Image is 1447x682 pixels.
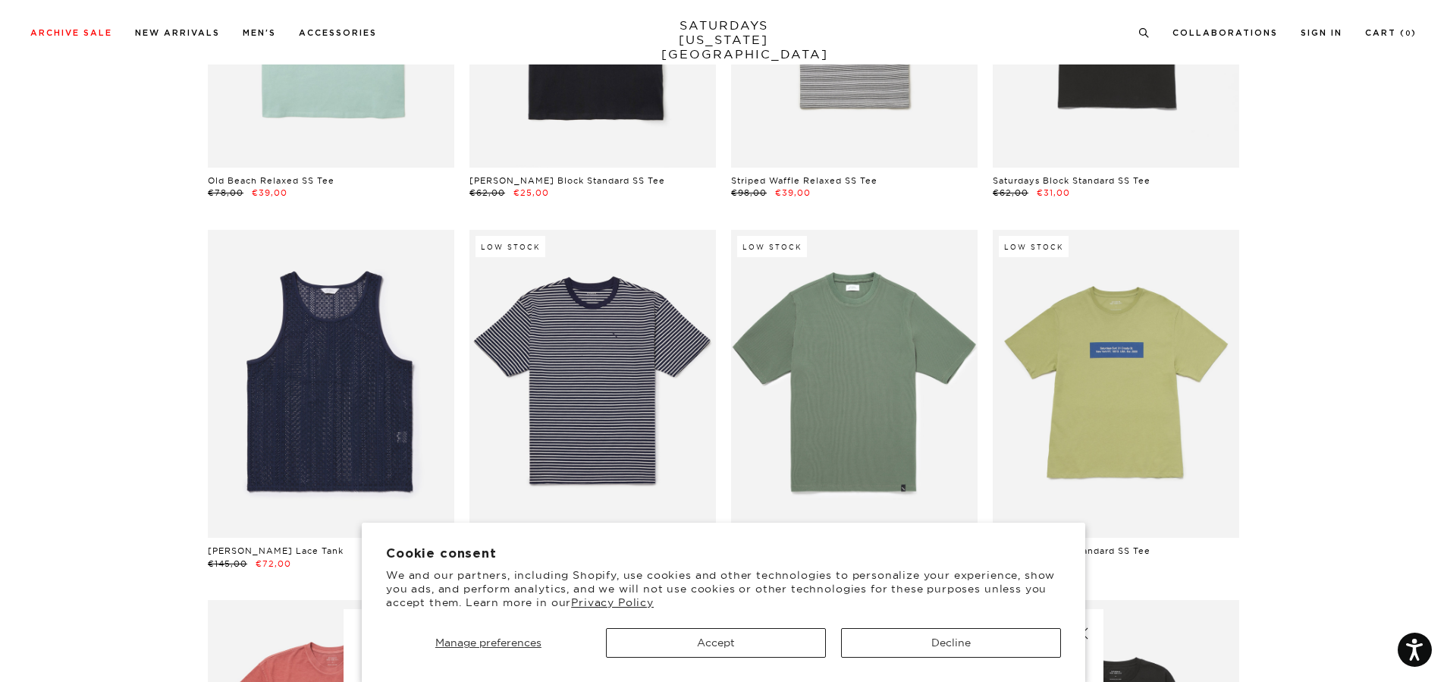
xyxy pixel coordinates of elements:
a: Archive Sale [30,29,112,37]
span: €25,00 [513,187,549,198]
div: Low Stock [999,236,1069,257]
button: Decline [841,628,1061,658]
small: 0 [1405,30,1411,37]
span: €39,00 [775,187,811,198]
span: €31,00 [1037,187,1070,198]
a: Accessories [299,29,377,37]
a: Striped Waffle Relaxed SS Tee [731,175,877,186]
span: €62,00 [993,187,1028,198]
a: New Arrivals [135,29,220,37]
a: Saturdays Block Standard SS Tee [993,175,1150,186]
div: Low Stock [737,236,807,257]
a: Old Beach Relaxed SS Tee [208,175,334,186]
span: Manage preferences [435,636,541,649]
a: SATURDAYS[US_STATE][GEOGRAPHIC_DATA] [661,18,786,61]
h2: Cookie consent [386,547,1061,561]
button: Manage preferences [386,628,591,658]
a: Collaborations [1172,29,1278,37]
span: €98,00 [731,187,767,198]
a: [PERSON_NAME] Block Standard SS Tee [469,175,665,186]
span: €62,00 [469,187,505,198]
span: €78,00 [208,187,243,198]
span: €39,00 [252,187,287,198]
span: €145,00 [208,558,247,569]
a: Cart (0) [1365,29,1417,37]
a: [PERSON_NAME] Lace Tank [208,545,344,556]
a: Privacy Policy [571,596,654,609]
span: €72,00 [256,558,291,569]
div: Low Stock [476,236,545,257]
p: We and our partners, including Shopify, use cookies and other technologies to personalize your ex... [386,568,1061,610]
a: Sign In [1301,29,1342,37]
button: Accept [606,628,826,658]
a: Men's [243,29,276,37]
